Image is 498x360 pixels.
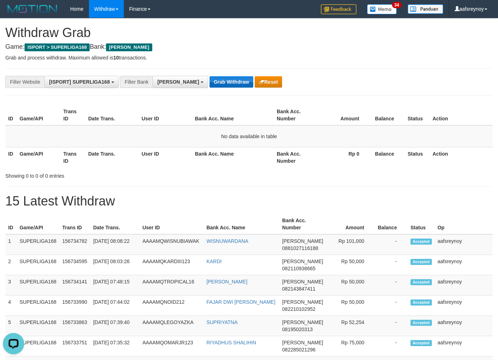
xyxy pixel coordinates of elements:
td: AAAAMQLEGOYAZKA [139,316,203,336]
img: Feedback.jpg [321,4,356,14]
th: ID [5,147,17,167]
td: SUPERLIGA168 [17,296,59,316]
td: Rp 50,000 [326,275,375,296]
th: User ID [139,105,192,125]
td: [DATE] 07:39:40 [90,316,140,336]
div: Showing 0 to 0 of 0 entries [5,169,202,179]
td: [DATE] 07:48:15 [90,275,140,296]
td: AAAAMQOMARJR123 [139,336,203,356]
th: Date Trans. [90,214,140,234]
a: KARDI [206,259,222,264]
span: Copy 082143847411 to clipboard [282,286,315,292]
span: [ISPORT] SUPERLIGA168 [49,79,110,85]
td: - [375,316,408,336]
td: - [375,275,408,296]
th: Trans ID [59,214,90,234]
th: Bank Acc. Name [192,147,274,167]
td: AAAAMQNOID212 [139,296,203,316]
th: Action [430,105,493,125]
td: aafsreynoy [435,275,493,296]
th: Status [408,214,435,234]
td: [DATE] 07:44:02 [90,296,140,316]
td: aafsreynoy [435,255,493,275]
span: Copy 0881027116188 to clipboard [282,245,318,251]
th: Amount [318,105,370,125]
th: Game/API [17,105,60,125]
th: Bank Acc. Name [203,214,279,234]
th: Game/API [17,214,59,234]
td: SUPERLIGA168 [17,275,59,296]
a: RIYADHUS SHALIHIN [206,340,256,345]
td: - [375,336,408,356]
img: Button%20Memo.svg [367,4,397,14]
a: SUPRIYATNA [206,319,237,325]
span: Copy 082110938665 to clipboard [282,266,315,271]
td: - [375,234,408,255]
td: No data available in table [5,125,493,147]
button: Open LiveChat chat widget [3,3,24,24]
th: Rp 0 [318,147,370,167]
span: Accepted [410,279,432,285]
td: Rp 101,000 [326,234,375,255]
td: aafsreynoy [435,316,493,336]
td: Rp 50,000 [326,255,375,275]
td: 156733751 [59,336,90,356]
td: AAAAMQTROPICAL16 [139,275,203,296]
td: 1 [5,234,17,255]
td: aafsreynoy [435,296,493,316]
td: aafsreynoy [435,234,493,255]
img: MOTION_logo.png [5,4,59,14]
a: [PERSON_NAME] [206,279,247,285]
span: Accepted [410,340,432,346]
span: [PERSON_NAME] [282,319,323,325]
span: Copy 08195020313 to clipboard [282,327,313,332]
span: 34 [392,2,402,8]
strong: 10 [113,55,119,61]
td: [DATE] 07:35:32 [90,336,140,356]
div: Filter Website [5,76,44,88]
span: [PERSON_NAME] [157,79,199,85]
span: [PERSON_NAME] [282,238,323,244]
td: 4 [5,296,17,316]
h4: Game: Bank: [5,43,493,51]
td: SUPERLIGA168 [17,336,59,356]
span: [PERSON_NAME] [282,259,323,264]
a: FAJAR DWI [PERSON_NAME] [206,299,275,305]
th: Bank Acc. Name [192,105,274,125]
th: Bank Acc. Number [274,105,318,125]
td: SUPERLIGA168 [17,316,59,336]
button: Reset [255,76,282,88]
th: Trans ID [60,147,85,167]
td: aafsreynoy [435,336,493,356]
td: Rp 50,000 [326,296,375,316]
td: AAAAMQKARDIII123 [139,255,203,275]
th: Bank Acc. Number [279,214,326,234]
th: Balance [375,214,408,234]
h1: Withdraw Grab [5,26,493,40]
span: [PERSON_NAME] [106,43,152,51]
td: - [375,296,408,316]
td: [DATE] 08:08:22 [90,234,140,255]
span: Accepted [410,320,432,326]
th: Amount [326,214,375,234]
td: AAAAMQWISNUBIAWAK [139,234,203,255]
span: [PERSON_NAME] [282,299,323,305]
th: Trans ID [60,105,85,125]
a: WISNUWARDANA [206,238,248,244]
span: Accepted [410,259,432,265]
th: Bank Acc. Number [274,147,318,167]
th: Op [435,214,493,234]
td: 156734782 [59,234,90,255]
p: Grab and process withdraw. Maximum allowed is transactions. [5,54,493,61]
th: Status [405,105,430,125]
img: panduan.png [408,4,443,14]
button: Grab Withdraw [210,76,253,88]
th: Game/API [17,147,60,167]
td: 2 [5,255,17,275]
td: Rp 52,254 [326,316,375,336]
td: - [375,255,408,275]
span: Copy 082210102952 to clipboard [282,306,315,312]
th: Date Trans. [85,105,139,125]
th: Status [405,147,430,167]
th: Balance [370,147,405,167]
